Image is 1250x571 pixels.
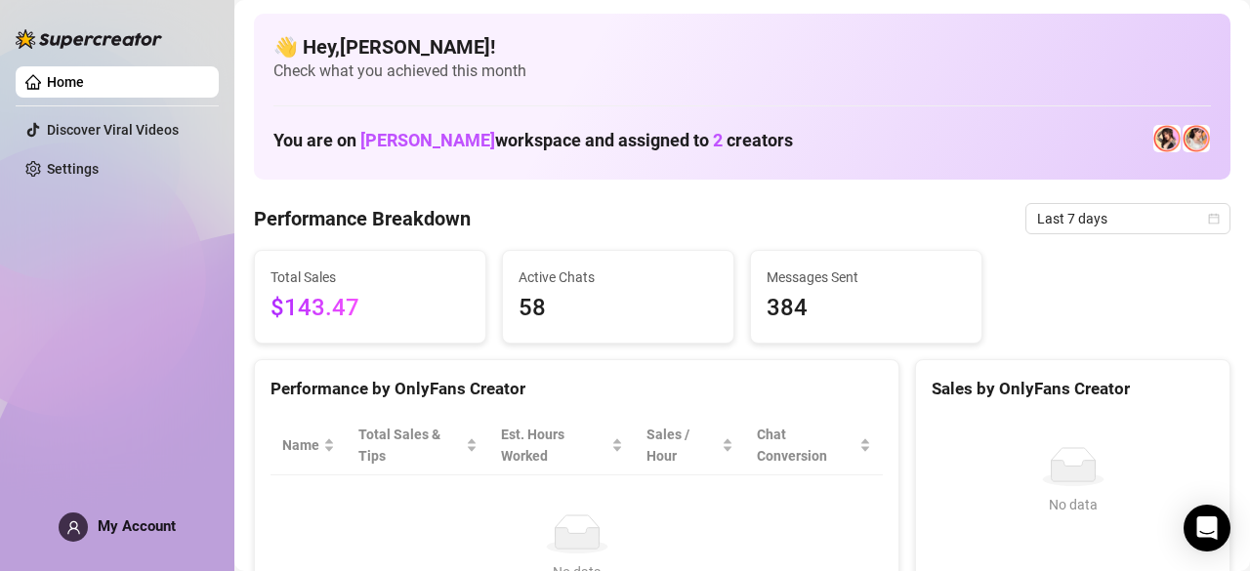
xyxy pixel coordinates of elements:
[646,424,718,467] span: Sales / Hour
[98,517,176,535] span: My Account
[47,122,179,138] a: Discover Viral Videos
[757,424,855,467] span: Chat Conversion
[1183,125,1210,152] img: 𝖍𝖔𝖑𝖑𝖞
[745,416,883,475] th: Chat Conversion
[939,494,1206,515] div: No data
[282,434,319,456] span: Name
[273,61,1211,82] span: Check what you achieved this month
[519,266,718,288] span: Active Chats
[501,424,606,467] div: Est. Hours Worked
[16,29,162,49] img: logo-BBDzfeDw.svg
[635,416,745,475] th: Sales / Hour
[767,290,966,327] span: 384
[66,520,81,535] span: user
[47,161,99,177] a: Settings
[713,130,723,150] span: 2
[1037,204,1219,233] span: Last 7 days
[347,416,489,475] th: Total Sales & Tips
[271,290,470,327] span: $143.47
[1208,213,1220,224] span: calendar
[932,376,1214,402] div: Sales by OnlyFans Creator
[767,266,966,288] span: Messages Sent
[358,424,462,467] span: Total Sales & Tips
[360,130,495,150] span: [PERSON_NAME]
[271,376,883,402] div: Performance by OnlyFans Creator
[273,33,1211,61] h4: 👋 Hey, [PERSON_NAME] !
[47,74,84,90] a: Home
[271,266,470,288] span: Total Sales
[1184,505,1230,551] div: Open Intercom Messenger
[1153,125,1181,152] img: Holly
[254,205,471,232] h4: Performance Breakdown
[519,290,718,327] span: 58
[271,416,347,475] th: Name
[273,130,793,151] h1: You are on workspace and assigned to creators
